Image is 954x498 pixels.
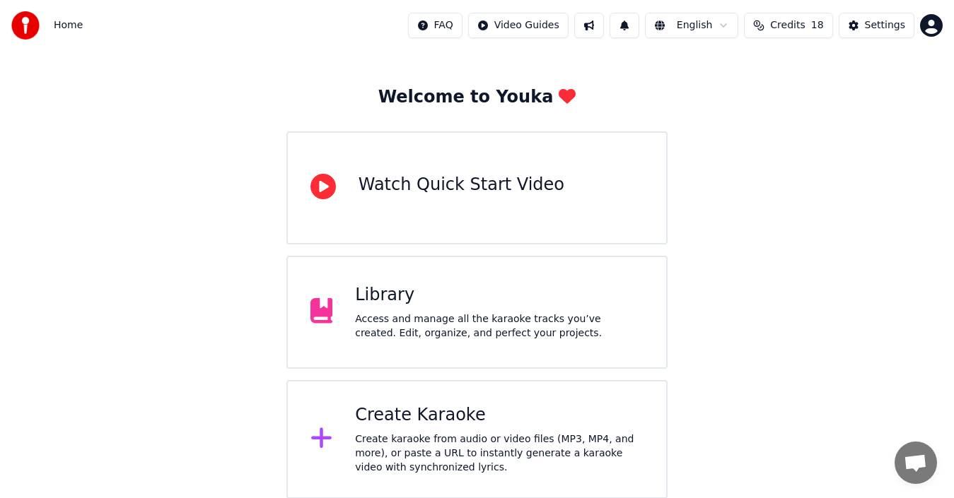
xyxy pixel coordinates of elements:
span: 18 [811,18,824,32]
button: Settings [839,13,914,38]
span: Credits [770,18,805,32]
button: Video Guides [468,13,569,38]
div: Library [355,284,644,307]
span: Home [54,18,83,32]
div: Open chat [895,441,937,484]
div: Access and manage all the karaoke tracks you’ve created. Edit, organize, and perfect your projects. [355,312,644,340]
nav: breadcrumb [54,18,83,32]
div: Watch Quick Start Video [359,174,564,196]
button: FAQ [408,13,463,38]
div: Welcome to Youka [378,86,576,109]
div: Create karaoke from audio or video files (MP3, MP4, and more), or paste a URL to instantly genera... [355,432,644,475]
img: youka [11,11,40,40]
div: Create Karaoke [355,404,644,427]
div: Settings [865,18,905,32]
button: Credits18 [744,13,832,38]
